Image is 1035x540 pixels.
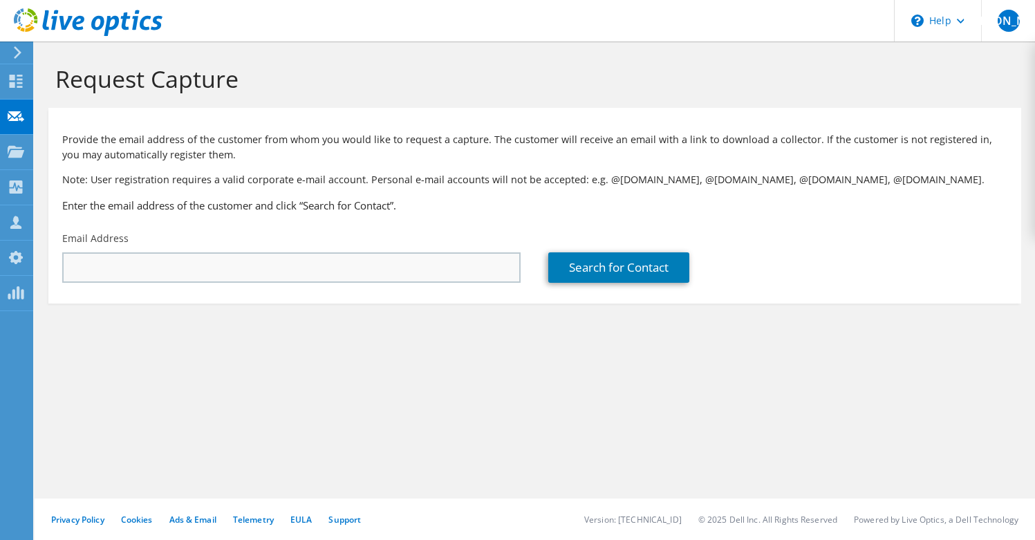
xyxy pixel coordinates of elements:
[584,514,682,525] li: Version: [TECHNICAL_ID]
[62,232,129,245] label: Email Address
[62,172,1007,187] p: Note: User registration requires a valid corporate e-mail account. Personal e-mail accounts will ...
[698,514,837,525] li: © 2025 Dell Inc. All Rights Reserved
[51,514,104,525] a: Privacy Policy
[998,10,1020,32] span: [PERSON_NAME]
[854,514,1018,525] li: Powered by Live Optics, a Dell Technology
[290,514,312,525] a: EULA
[233,514,274,525] a: Telemetry
[328,514,361,525] a: Support
[911,15,924,27] svg: \n
[62,132,1007,162] p: Provide the email address of the customer from whom you would like to request a capture. The cust...
[55,64,1007,93] h1: Request Capture
[62,198,1007,213] h3: Enter the email address of the customer and click “Search for Contact”.
[121,514,153,525] a: Cookies
[548,252,689,283] a: Search for Contact
[169,514,216,525] a: Ads & Email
